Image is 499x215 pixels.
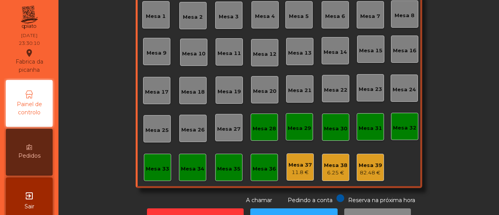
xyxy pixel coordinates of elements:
[359,124,382,132] div: Mesa 31
[324,125,347,133] div: Mesa 30
[218,50,241,57] div: Mesa 11
[325,12,345,20] div: Mesa 6
[393,86,416,94] div: Mesa 24
[181,88,205,96] div: Mesa 18
[288,197,333,204] span: Pedindo a conta
[359,169,382,177] div: 82.48 €
[181,165,204,173] div: Mesa 34
[324,162,347,169] div: Mesa 38
[218,88,241,96] div: Mesa 19
[25,48,34,58] i: location_on
[246,197,272,204] span: A chamar
[359,47,382,55] div: Mesa 15
[21,32,37,39] div: [DATE]
[19,4,39,31] img: qpiato
[217,165,241,173] div: Mesa 35
[253,125,276,133] div: Mesa 28
[324,48,347,56] div: Mesa 14
[25,191,34,201] i: exit_to_app
[288,124,311,132] div: Mesa 29
[6,48,52,74] div: Fabrica da picanha
[289,12,309,20] div: Mesa 5
[18,152,41,160] span: Pedidos
[181,126,205,134] div: Mesa 26
[288,161,312,169] div: Mesa 37
[253,87,276,95] div: Mesa 20
[145,126,169,134] div: Mesa 25
[25,203,34,211] span: Sair
[183,13,203,21] div: Mesa 2
[324,86,347,94] div: Mesa 22
[146,165,169,173] div: Mesa 33
[255,12,275,20] div: Mesa 4
[8,100,51,117] span: Painel de controlo
[288,49,311,57] div: Mesa 13
[147,49,166,57] div: Mesa 9
[288,87,311,94] div: Mesa 21
[146,12,166,20] div: Mesa 1
[145,88,168,96] div: Mesa 17
[182,50,205,58] div: Mesa 10
[359,162,382,169] div: Mesa 39
[19,40,40,47] div: 23:30:10
[393,124,416,132] div: Mesa 32
[253,50,276,58] div: Mesa 12
[393,47,416,55] div: Mesa 16
[395,12,414,20] div: Mesa 8
[219,13,239,21] div: Mesa 3
[253,165,276,173] div: Mesa 36
[288,169,312,176] div: 11.8 €
[324,169,347,177] div: 6.25 €
[348,197,415,204] span: Reserva na próxima hora
[217,125,241,133] div: Mesa 27
[359,85,382,93] div: Mesa 23
[360,12,380,20] div: Mesa 7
